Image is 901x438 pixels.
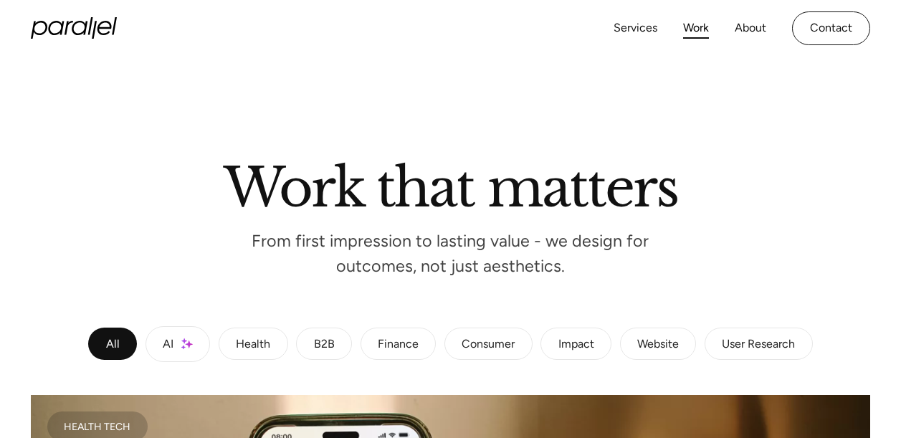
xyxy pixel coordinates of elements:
[614,18,657,39] a: Services
[735,18,766,39] a: About
[637,340,679,348] div: Website
[235,235,665,272] p: From first impression to lasting value - we design for outcomes, not just aesthetics.
[106,340,120,348] div: All
[236,340,270,348] div: Health
[792,11,870,45] a: Contact
[314,340,335,348] div: B2B
[722,340,795,348] div: User Research
[378,340,419,348] div: Finance
[683,18,709,39] a: Work
[462,340,515,348] div: Consumer
[77,163,823,207] h2: Work that matters
[163,340,173,348] div: AI
[64,423,130,430] div: Health Tech
[558,340,594,348] div: Impact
